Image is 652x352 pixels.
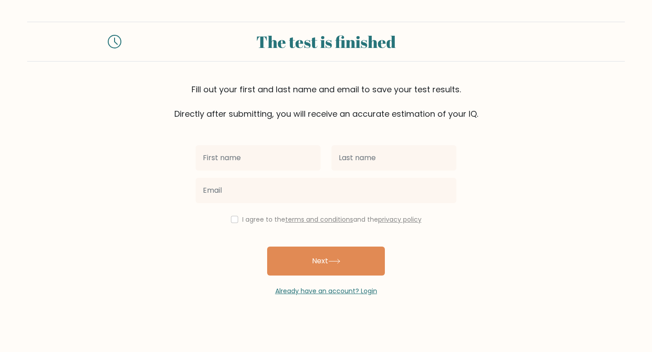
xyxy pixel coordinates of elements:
a: terms and conditions [285,215,353,224]
a: Already have an account? Login [275,286,377,295]
input: First name [196,145,321,171]
div: Fill out your first and last name and email to save your test results. Directly after submitting,... [27,83,625,120]
label: I agree to the and the [242,215,422,224]
a: privacy policy [378,215,422,224]
input: Email [196,178,456,203]
button: Next [267,247,385,276]
div: The test is finished [132,29,520,54]
input: Last name [331,145,456,171]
